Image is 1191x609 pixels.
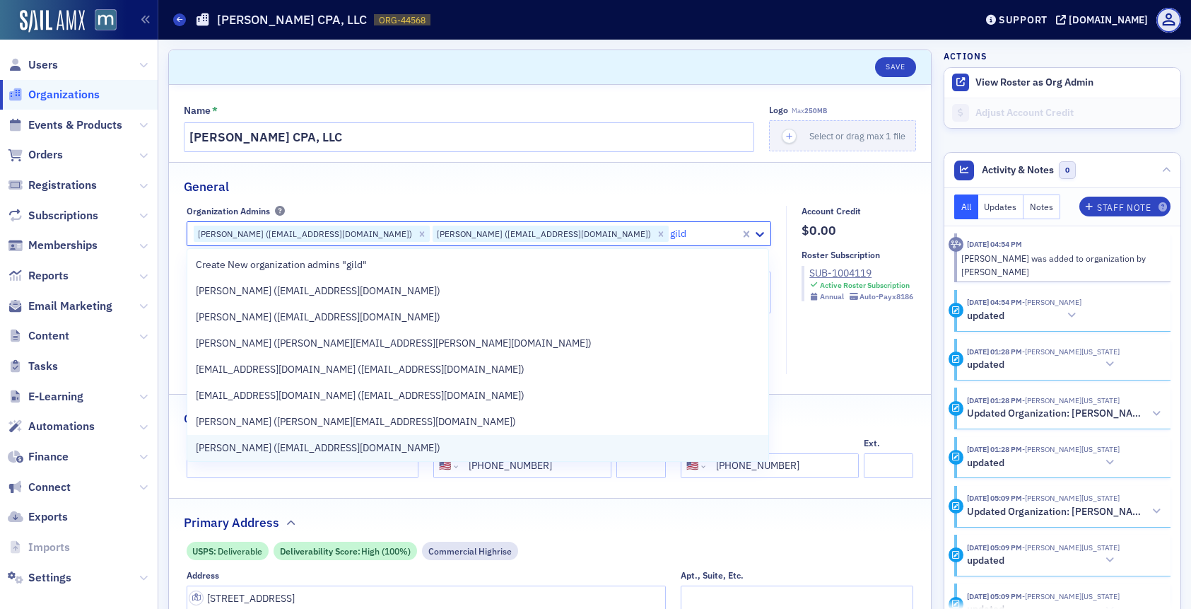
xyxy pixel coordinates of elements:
[8,480,71,495] a: Connect
[769,105,788,115] div: Logo
[681,570,744,581] div: Apt., Suite, Etc.
[978,195,1024,219] button: Updates
[975,76,1093,89] button: View Roster as Org Admin
[1022,543,1120,552] span: Tyra Washington
[1022,347,1120,356] span: Tyra Washington
[1022,395,1120,405] span: Tyra Washington
[196,284,440,298] span: [PERSON_NAME] ([EMAIL_ADDRESS][DOMAIN_NAME])
[1059,161,1076,179] span: 0
[184,410,271,428] h2: Contact Details
[28,298,112,314] span: Email Marketing
[820,281,910,290] div: Active Roster Subscription
[8,57,58,73] a: Users
[28,87,100,103] span: Organizations
[28,57,58,73] span: Users
[8,87,100,103] a: Organizations
[28,208,98,224] span: Subscriptions
[967,310,1004,323] h5: updated
[8,268,69,284] a: Reports
[20,10,85,33] a: SailAMX
[8,570,71,586] a: Settings
[1056,15,1153,25] button: [DOMAIN_NAME]
[809,266,913,281] a: SUB-1004119
[28,117,122,133] span: Events & Products
[967,407,1161,422] button: Updated Organization: [PERSON_NAME] CPA, LLC ([GEOGRAPHIC_DATA], [GEOGRAPHIC_DATA])
[949,499,963,514] div: Activity
[184,105,211,117] div: Name
[967,239,1022,249] time: 9/4/2025 04:54 PM
[28,480,71,495] span: Connect
[187,542,269,559] div: USPS: Deliverable
[184,514,279,532] h2: Primary Address
[967,493,1022,503] time: 8/20/2025 05:09 PM
[95,9,117,31] img: SailAMX
[196,336,592,351] span: [PERSON_NAME] ([PERSON_NAME][EMAIL_ADDRESS][PERSON_NAME][DOMAIN_NAME])
[967,407,1147,420] h5: Updated Organization: [PERSON_NAME] CPA, LLC ([GEOGRAPHIC_DATA], [GEOGRAPHIC_DATA])
[802,250,880,260] div: Roster Subscription
[196,441,440,456] span: [PERSON_NAME] ([EMAIL_ADDRESS][DOMAIN_NAME])
[28,238,98,253] span: Memberships
[1022,493,1120,503] span: Tyra Washington
[967,444,1022,454] time: 9/3/2025 01:28 PM
[8,117,122,133] a: Events & Products
[859,292,913,301] div: Auto-Pay x8186
[28,509,68,525] span: Exports
[944,50,987,62] h4: Actions
[769,120,916,151] button: Select or drag max 1 file
[949,303,963,318] div: Update
[967,308,1081,323] button: updated
[28,268,69,284] span: Reports
[8,540,70,555] a: Imports
[967,347,1022,356] time: 9/3/2025 01:28 PM
[967,297,1022,307] time: 9/4/2025 04:54 PM
[196,310,440,325] span: [PERSON_NAME] ([EMAIL_ADDRESS][DOMAIN_NAME])
[967,506,1147,518] h5: Updated Organization: [PERSON_NAME] CPA, LLC ([GEOGRAPHIC_DATA], [GEOGRAPHIC_DATA])
[949,401,963,416] div: Activity
[28,359,58,374] span: Tasks
[967,357,1120,372] button: updated
[1023,195,1060,219] button: Notes
[961,252,1161,278] div: [PERSON_NAME] was added to organization by [PERSON_NAME]
[999,13,1048,26] div: Support
[802,206,861,216] div: Account Credit
[8,449,69,465] a: Finance
[975,107,1173,120] div: Adjust Account Credit
[802,221,913,240] span: $0.00
[433,226,653,243] div: [PERSON_NAME] ([EMAIL_ADDRESS][DOMAIN_NAME])
[8,359,58,374] a: Tasks
[949,547,963,562] div: Update
[8,178,97,193] a: Registrations
[792,106,827,115] span: Max
[949,237,963,252] div: Activity
[954,195,978,219] button: All
[212,105,218,117] abbr: This field is required
[1022,444,1120,454] span: Tyra Washington
[967,395,1022,405] time: 9/3/2025 01:28 PM
[1097,204,1151,211] div: Staff Note
[379,14,426,26] span: ORG-44568
[967,359,1004,371] h5: updated
[653,226,669,243] div: Remove Heather Distler (hdistler@kullmancpa.com)
[949,352,963,366] div: Update
[28,570,71,586] span: Settings
[967,543,1022,552] time: 8/20/2025 05:09 PM
[8,509,68,525] a: Exports
[28,449,69,465] span: Finance
[28,328,69,344] span: Content
[949,450,963,465] div: Update
[967,555,1004,567] h5: updated
[967,504,1161,519] button: Updated Organization: [PERSON_NAME] CPA, LLC ([GEOGRAPHIC_DATA], [GEOGRAPHIC_DATA])
[982,163,1054,178] span: Activity & Notes
[194,226,414,243] div: [PERSON_NAME] ([EMAIL_ADDRESS][DOMAIN_NAME])
[8,419,95,434] a: Automations
[274,542,417,559] div: Deliverability Score: High (100%)
[192,545,218,557] span: USPS :
[187,206,270,216] div: Organization Admins
[967,553,1120,568] button: updated
[414,226,430,243] div: Remove Stephen Kullman (skullman@kullmancpa.com)
[28,540,70,555] span: Imports
[1069,13,1148,26] div: [DOMAIN_NAME]
[184,178,229,196] h2: General
[8,208,98,224] a: Subscriptions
